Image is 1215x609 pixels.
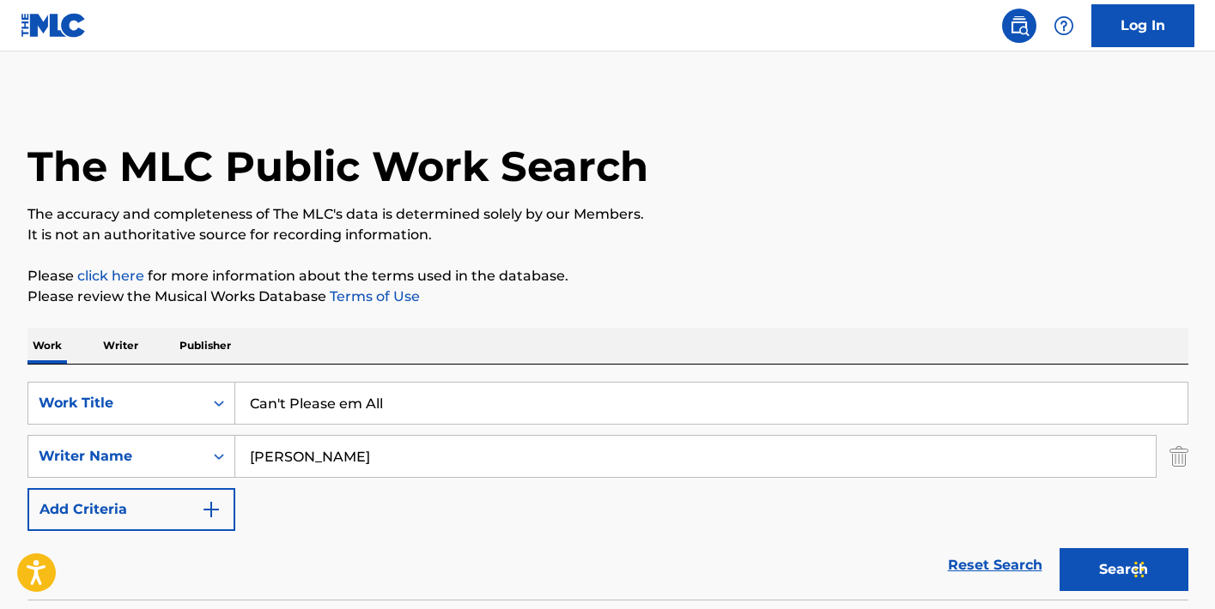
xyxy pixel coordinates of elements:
[27,266,1188,286] p: Please for more information about the terms used in the database.
[1129,527,1215,609] iframe: Chat Widget
[77,268,144,284] a: click here
[27,488,235,531] button: Add Criteria
[27,141,648,192] h1: The MLC Public Work Search
[98,328,143,364] p: Writer
[1054,15,1074,36] img: help
[27,204,1188,225] p: The accuracy and completeness of The MLC's data is determined solely by our Members.
[939,546,1051,584] a: Reset Search
[1169,435,1188,478] img: Delete Criterion
[1009,15,1030,36] img: search
[1134,544,1145,595] div: Drag
[1002,9,1036,43] a: Public Search
[27,286,1188,307] p: Please review the Musical Works Database
[1091,4,1194,47] a: Log In
[27,225,1188,245] p: It is not an authoritative source for recording information.
[39,446,193,467] div: Writer Name
[1047,9,1081,43] div: Help
[201,499,222,520] img: 9d2ae6d4665cec9f34b9.svg
[326,288,420,304] a: Terms of Use
[27,382,1188,600] form: Search Form
[21,13,87,38] img: MLC Logo
[39,393,193,413] div: Work Title
[1060,548,1188,591] button: Search
[27,328,67,364] p: Work
[174,328,236,364] p: Publisher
